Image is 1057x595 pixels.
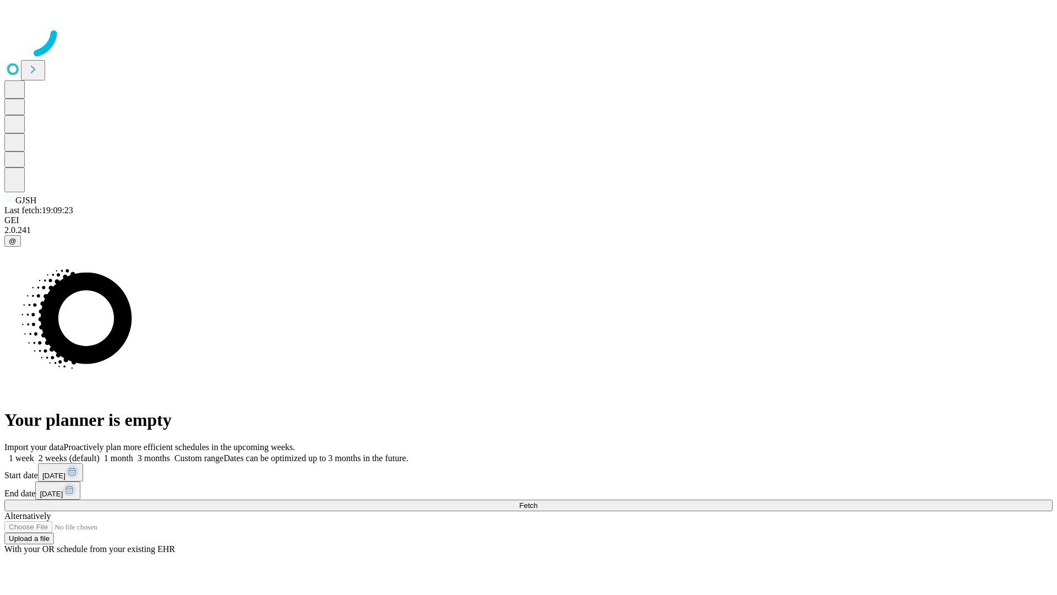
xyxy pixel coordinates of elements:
[104,453,133,463] span: 1 month
[38,463,83,482] button: [DATE]
[4,235,21,247] button: @
[4,442,64,452] span: Import your data
[4,205,73,215] span: Last fetch: 19:09:23
[40,490,63,498] span: [DATE]
[138,453,170,463] span: 3 months
[35,482,80,500] button: [DATE]
[39,453,100,463] span: 2 weeks (default)
[4,215,1053,225] div: GEI
[64,442,295,452] span: Proactively plan more efficient schedules in the upcoming weeks.
[4,410,1053,430] h1: Your planner is empty
[224,453,408,463] span: Dates can be optimized up to 3 months in the future.
[175,453,224,463] span: Custom range
[4,225,1053,235] div: 2.0.241
[15,196,36,205] span: GJSH
[4,482,1053,500] div: End date
[4,500,1053,511] button: Fetch
[4,511,51,521] span: Alternatively
[4,463,1053,482] div: Start date
[42,472,66,480] span: [DATE]
[4,544,175,554] span: With your OR schedule from your existing EHR
[9,237,17,245] span: @
[4,533,54,544] button: Upload a file
[9,453,34,463] span: 1 week
[519,501,537,510] span: Fetch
